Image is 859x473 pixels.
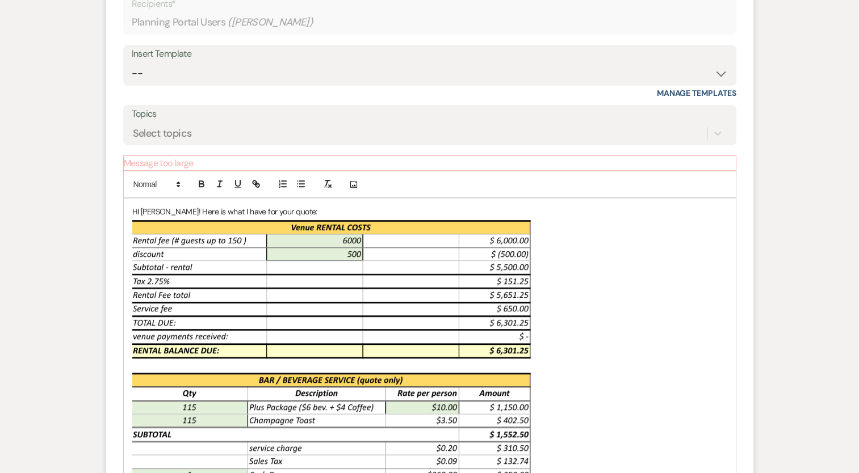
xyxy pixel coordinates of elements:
div: Planning Portal Users [132,11,728,33]
a: Manage Templates [657,88,736,98]
div: Select topics [133,125,192,141]
span: ( [PERSON_NAME] ) [228,15,313,30]
p: Message too large [123,155,736,171]
div: Insert Template [132,46,728,62]
p: HI [PERSON_NAME]! Here is what I have for your quote: [132,205,727,218]
label: Topics [132,106,728,123]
